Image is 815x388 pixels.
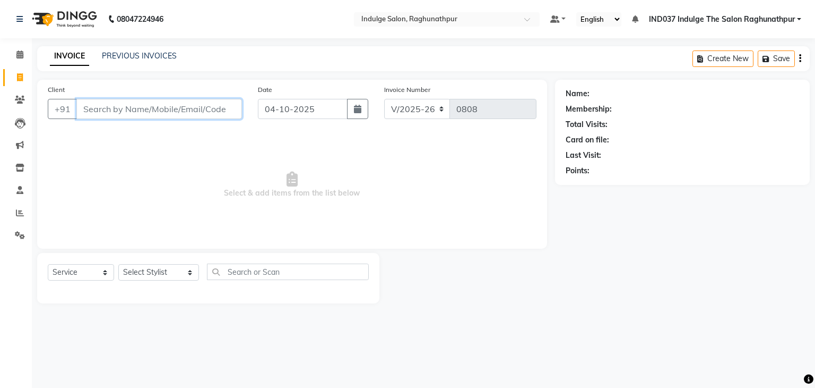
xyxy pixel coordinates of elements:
img: logo [27,4,100,34]
a: PREVIOUS INVOICES [102,51,177,61]
label: Date [258,85,272,95]
b: 08047224946 [117,4,163,34]
div: Total Visits: [566,119,608,130]
label: Invoice Number [384,85,430,95]
div: Points: [566,165,589,176]
input: Search or Scan [207,264,369,280]
span: Select & add items from the list below [48,132,536,238]
input: Search by Name/Mobile/Email/Code [76,99,242,119]
button: Save [758,50,795,67]
label: Client [48,85,65,95]
button: Create New [692,50,753,67]
div: Membership: [566,104,612,115]
div: Last Visit: [566,150,601,161]
span: IND037 Indulge The Salon Raghunathpur [649,14,795,25]
button: +91 [48,99,77,119]
div: Name: [566,88,589,99]
a: INVOICE [50,47,89,66]
div: Card on file: [566,134,609,146]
